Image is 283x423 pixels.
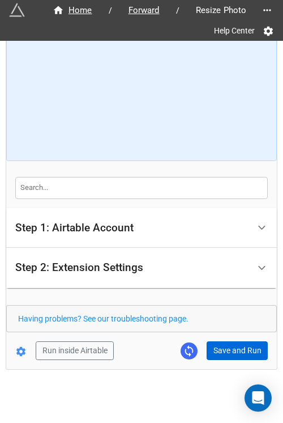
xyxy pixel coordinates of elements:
[117,3,171,17] a: Forward
[15,222,134,234] div: Step 1: Airtable Account
[15,177,268,198] input: Search...
[15,262,143,273] div: Step 2: Extension Settings
[18,314,188,323] a: Having problems? See our troubleshooting page.
[9,2,25,18] img: miniextensions-icon.73ae0678.png
[6,248,277,288] div: Step 2: Extension Settings
[41,3,258,17] nav: breadcrumb
[53,4,92,17] div: Home
[181,342,198,359] a: Sync Base Structure
[207,341,268,361] button: Save and Run
[6,208,277,248] div: Step 1: Airtable Account
[109,5,112,16] li: /
[245,384,272,412] div: Open Intercom Messenger
[36,341,114,361] button: Run inside Airtable
[17,21,267,151] iframe: How to Resize Images on Airtable in Bulk!
[122,4,166,17] span: Forward
[41,3,104,17] a: Home
[189,4,254,17] span: Resize Photo
[176,5,179,16] li: /
[206,20,263,41] a: Help Center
